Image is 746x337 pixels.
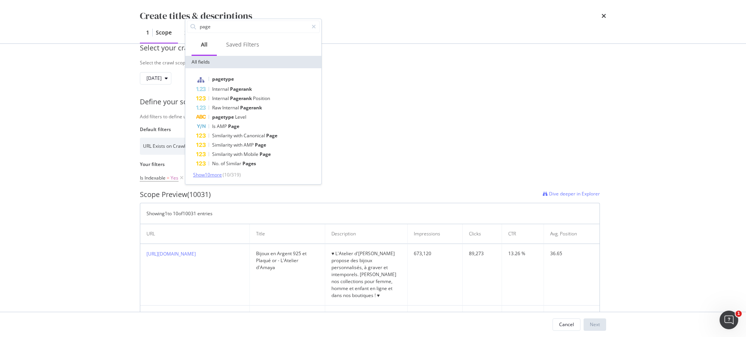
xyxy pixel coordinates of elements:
span: pagetype [212,114,235,120]
div: All [201,41,207,48]
div: 1 [146,29,149,36]
span: with [234,142,244,148]
a: [URL][DOMAIN_NAME] [146,251,196,257]
th: CTR [502,224,544,244]
div: Scope [156,29,172,36]
span: Page [260,151,271,157]
span: Page [266,132,277,139]
div: 89,273 [469,250,495,257]
span: Pagerank [240,104,262,111]
th: Impressions [408,224,463,244]
span: Is [212,123,217,130]
label: Default filters [140,126,600,133]
span: Pagerank [230,86,252,92]
div: Showing 1 to 10 of 10031 entries [146,210,213,217]
span: Similarity [212,151,234,157]
div: Select the crawl scope you want to optimize. [140,59,606,66]
span: Pages [242,160,256,167]
span: 1 [736,311,742,317]
div: All fields [185,56,321,68]
div: Saved Filters [226,41,259,48]
div: times [601,9,606,22]
span: Internal [212,95,230,102]
span: with [234,132,244,139]
div: Create titles & descriptions [140,9,252,22]
span: Similar [226,160,242,167]
span: ( 10 / 319 ) [223,171,241,178]
div: 36.65 [550,250,593,257]
button: Next [584,318,606,331]
div: Add filters to define up to 50,000 indexable URLs you want to optimize. [140,113,606,120]
label: Your filters [140,161,600,168]
div: Scope Preview (10031) [140,190,211,200]
th: Description [325,224,408,244]
th: Title [250,224,325,244]
span: pagetype [212,76,234,82]
div: Next [590,321,600,328]
button: Cancel [553,318,580,331]
span: = [167,175,169,181]
input: Search by field name [199,21,308,33]
span: with [234,151,244,157]
span: Is Indexable [140,175,166,181]
th: URL [140,224,250,244]
iframe: Intercom live chat [720,311,738,329]
span: No. [212,160,221,167]
span: Pagerank [230,95,253,102]
span: Similarity [212,132,234,139]
div: Select your crawl [140,43,606,53]
span: AMP [217,123,228,130]
span: Show 10 more [193,171,222,178]
span: 2025 Sep. 27th [146,75,162,81]
span: Yes [171,173,178,183]
span: Position [253,95,270,102]
span: Raw [212,104,222,111]
span: Canonical [244,132,266,139]
span: of [221,160,226,167]
span: Internal [212,86,230,92]
span: URL Exists on Crawl [143,143,185,149]
div: 2 [184,29,187,37]
span: AMP [244,142,255,148]
div: Define your scope [140,97,606,107]
div: Cancel [559,321,574,328]
th: Clicks [463,224,502,244]
span: Page [228,123,239,130]
div: ♥ L'Atelier d'[PERSON_NAME] propose des bijoux personnalisés, à graver et intemporels. [PERSON_NA... [331,250,401,299]
span: Dive deeper in Explorer [549,190,600,197]
span: Level [235,114,246,120]
button: [DATE] [140,72,171,85]
span: Mobile [244,151,260,157]
span: Internal [222,104,240,111]
div: Bijoux en Argent 925 et Plaqué or - L'Atelier d'Amaya [256,250,318,271]
span: Similarity [212,142,234,148]
div: 673,120 [414,250,457,257]
span: Page [255,142,266,148]
div: 13.26 % [508,250,538,257]
th: Avg. Position [544,224,600,244]
a: Dive deeper in Explorer [543,190,600,200]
